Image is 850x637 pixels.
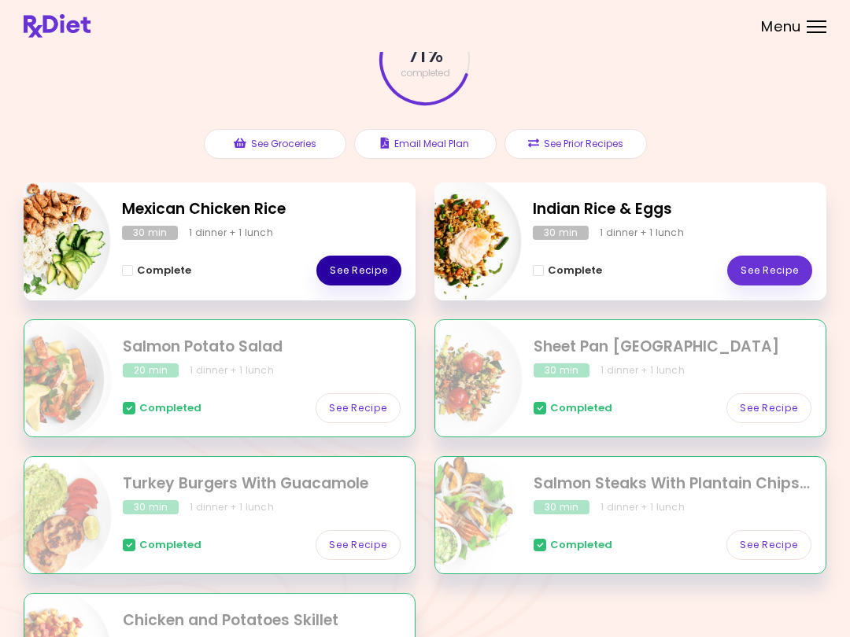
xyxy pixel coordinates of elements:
div: 30 min [122,226,178,240]
h2: Turkey Burgers With Guacamole [123,473,401,495]
div: 1 dinner + 1 lunch [190,363,274,377]
a: See Recipe - Mexican Chicken Rice [316,256,401,285]
button: See Groceries [204,129,346,159]
a: See Recipe - Turkey Burgers With Guacamole [316,530,401,560]
button: Email Meal Plan [354,129,497,159]
a: See Recipe - Indian Rice & Eggs [727,256,812,285]
button: Complete - Indian Rice & Eggs [533,261,602,280]
h2: Salmon Potato Salad [123,336,401,359]
div: 20 min [123,363,179,377]
img: Info - Sheet Pan Turkey [392,314,523,444]
h2: Chicken and Potatoes Skillet [123,609,401,632]
a: See Recipe - Sheet Pan Turkey [726,393,811,423]
span: Completed [139,539,201,551]
span: 71 % [408,42,442,68]
button: Complete - Mexican Chicken Rice [122,261,191,280]
div: 30 min [123,500,179,514]
span: completed [401,68,450,78]
h2: Indian Rice & Eggs [533,198,812,221]
h2: Sheet Pan Turkey [534,336,811,359]
img: Info - Salmon Steaks With Plantain Chips and Guacamole [392,451,523,581]
span: Completed [550,402,612,414]
a: See Recipe - Salmon Potato Salad [316,393,401,423]
span: Completed [550,539,612,551]
div: 1 dinner + 1 lunch [189,226,273,240]
img: Info - Indian Rice & Eggs [391,176,522,307]
div: 1 dinner + 1 lunch [600,226,684,240]
span: Menu [761,20,801,34]
button: See Prior Recipes [504,129,647,159]
a: See Recipe - Salmon Steaks With Plantain Chips and Guacamole [726,530,811,560]
img: RxDiet [24,14,91,38]
div: 30 min [534,500,589,514]
div: 30 min [533,226,589,240]
span: Complete [137,264,191,277]
div: 30 min [534,363,589,377]
span: Complete [548,264,602,277]
div: 1 dinner + 1 lunch [190,500,274,514]
div: 1 dinner + 1 lunch [601,363,685,377]
h2: Salmon Steaks With Plantain Chips and Guacamole [534,473,811,495]
div: 1 dinner + 1 lunch [601,500,685,514]
span: Completed [139,402,201,414]
h2: Mexican Chicken Rice [122,198,401,221]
